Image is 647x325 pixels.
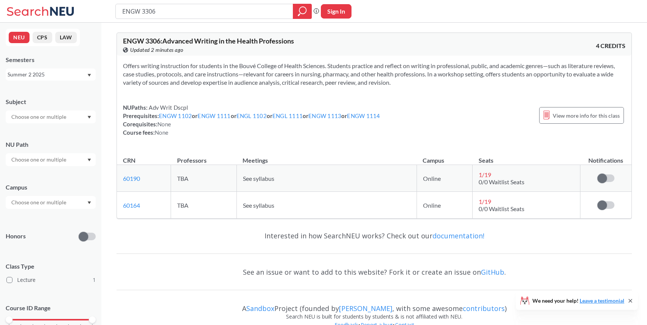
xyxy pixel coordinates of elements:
div: NUPaths: Prerequisites: or or or or or Corequisites: Course fees: [123,103,380,137]
div: Dropdown arrow [6,110,96,123]
a: ENGW 1113 [308,112,341,119]
span: 1 / 19 [479,171,491,178]
span: 4 CREDITS [596,42,625,50]
td: TBA [171,192,236,219]
input: Choose one or multiple [8,198,71,207]
div: Search NEU is built for students by students & is not affiliated with NEU. [117,313,632,321]
th: Meetings [236,149,417,165]
span: 0/0 Waitlist Seats [479,205,524,212]
span: Adv Writ Dscpl [148,104,188,111]
a: 60190 [123,175,140,182]
a: ENGW 1114 [347,112,380,119]
td: Online [417,165,473,192]
a: GitHub [481,267,504,277]
button: LAW [55,32,77,43]
div: Dropdown arrow [6,196,96,209]
p: Course ID Range [6,304,96,313]
span: 1 [93,276,96,284]
th: Seats [473,149,580,165]
div: A Project (founded by , with some awesome ) [117,297,632,313]
svg: Dropdown arrow [87,201,91,204]
a: [PERSON_NAME] [339,304,392,313]
div: See an issue or want to add to this website? Fork it or create an issue on . [117,261,632,283]
span: See syllabus [243,175,274,182]
svg: Dropdown arrow [87,116,91,119]
td: TBA [171,165,236,192]
input: Choose one or multiple [8,155,71,164]
span: 1 / 19 [479,198,491,205]
div: Summer 2 2025Dropdown arrow [6,68,96,81]
th: Campus [417,149,473,165]
section: Offers writing instruction for students in the Bouvé College of Health Sciences. Students practic... [123,62,625,87]
a: ENGL 1102 [236,112,267,119]
div: Summer 2 2025 [8,70,87,79]
a: ENGL 1111 [272,112,303,119]
td: Online [417,192,473,219]
div: Campus [6,183,96,191]
svg: Dropdown arrow [87,74,91,77]
span: None [155,129,168,136]
span: ENGW 3306 : Advanced Writing in the Health Professions [123,37,294,45]
div: Semesters [6,56,96,64]
label: Lecture [6,275,96,285]
th: Professors [171,149,236,165]
button: NEU [9,32,30,43]
span: View more info for this class [553,111,620,120]
a: Leave a testimonial [580,297,624,304]
span: None [157,121,171,128]
input: Class, professor, course number, "phrase" [121,5,288,18]
a: contributors [463,304,505,313]
div: Subject [6,98,96,106]
button: Sign In [321,4,351,19]
span: See syllabus [243,202,274,209]
span: We need your help! [532,298,624,303]
div: NU Path [6,140,96,149]
input: Choose one or multiple [8,112,71,121]
div: CRN [123,156,135,165]
p: Honors [6,232,26,241]
span: Updated 2 minutes ago [130,46,184,54]
div: magnifying glass [293,4,312,19]
svg: Dropdown arrow [87,159,91,162]
a: ENGW 1111 [198,112,230,119]
a: documentation! [432,231,484,240]
span: 0/0 Waitlist Seats [479,178,524,185]
div: Dropdown arrow [6,153,96,166]
a: 60164 [123,202,140,209]
div: Interested in how SearchNEU works? Check out our [117,225,632,247]
a: Sandbox [246,304,274,313]
span: Class Type [6,262,96,271]
button: CPS [33,32,52,43]
a: ENGW 1102 [159,112,192,119]
svg: magnifying glass [298,6,307,17]
th: Notifications [580,149,631,165]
